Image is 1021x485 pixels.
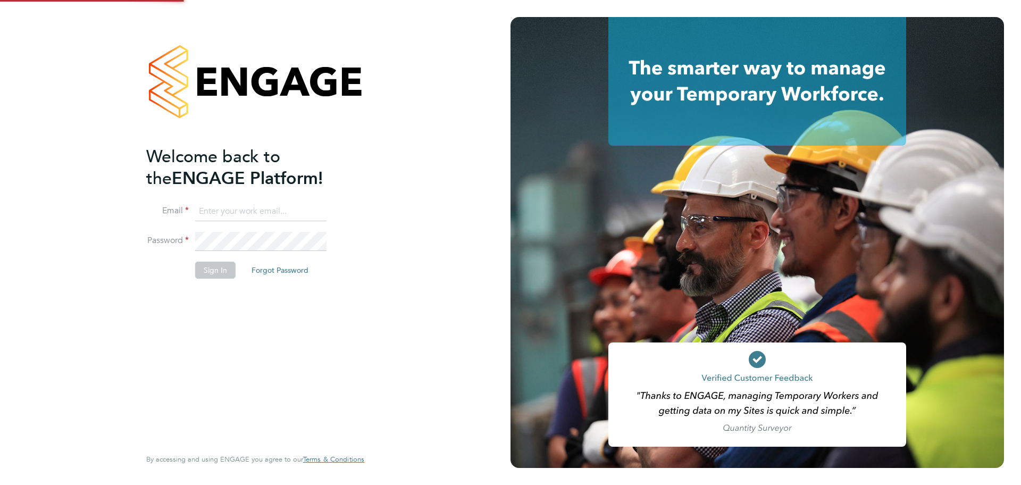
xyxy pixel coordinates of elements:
label: Password [146,235,189,246]
input: Enter your work email... [195,202,327,221]
h2: ENGAGE Platform! [146,146,354,189]
button: Sign In [195,262,236,279]
a: Terms & Conditions [303,455,364,464]
span: By accessing and using ENGAGE you agree to our [146,455,364,464]
button: Forgot Password [243,262,317,279]
label: Email [146,205,189,216]
span: Welcome back to the [146,146,280,189]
